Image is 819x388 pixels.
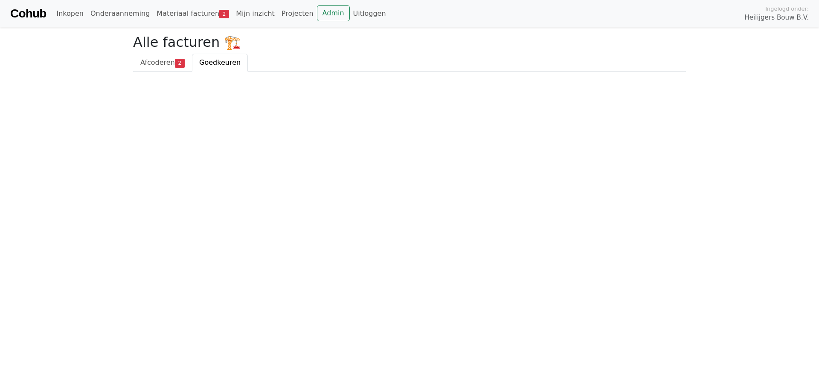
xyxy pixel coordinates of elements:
[140,58,175,66] span: Afcoderen
[10,3,46,24] a: Cohub
[133,54,192,72] a: Afcoderen2
[219,10,229,18] span: 2
[192,54,248,72] a: Goedkeuren
[199,58,241,66] span: Goedkeuren
[744,13,809,23] span: Heilijgers Bouw B.V.
[350,5,389,22] a: Uitloggen
[278,5,317,22] a: Projecten
[765,5,809,13] span: Ingelogd onder:
[87,5,153,22] a: Onderaanneming
[133,34,686,50] h2: Alle facturen 🏗️
[153,5,232,22] a: Materiaal facturen2
[53,5,87,22] a: Inkopen
[317,5,350,21] a: Admin
[232,5,278,22] a: Mijn inzicht
[175,59,185,67] span: 2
